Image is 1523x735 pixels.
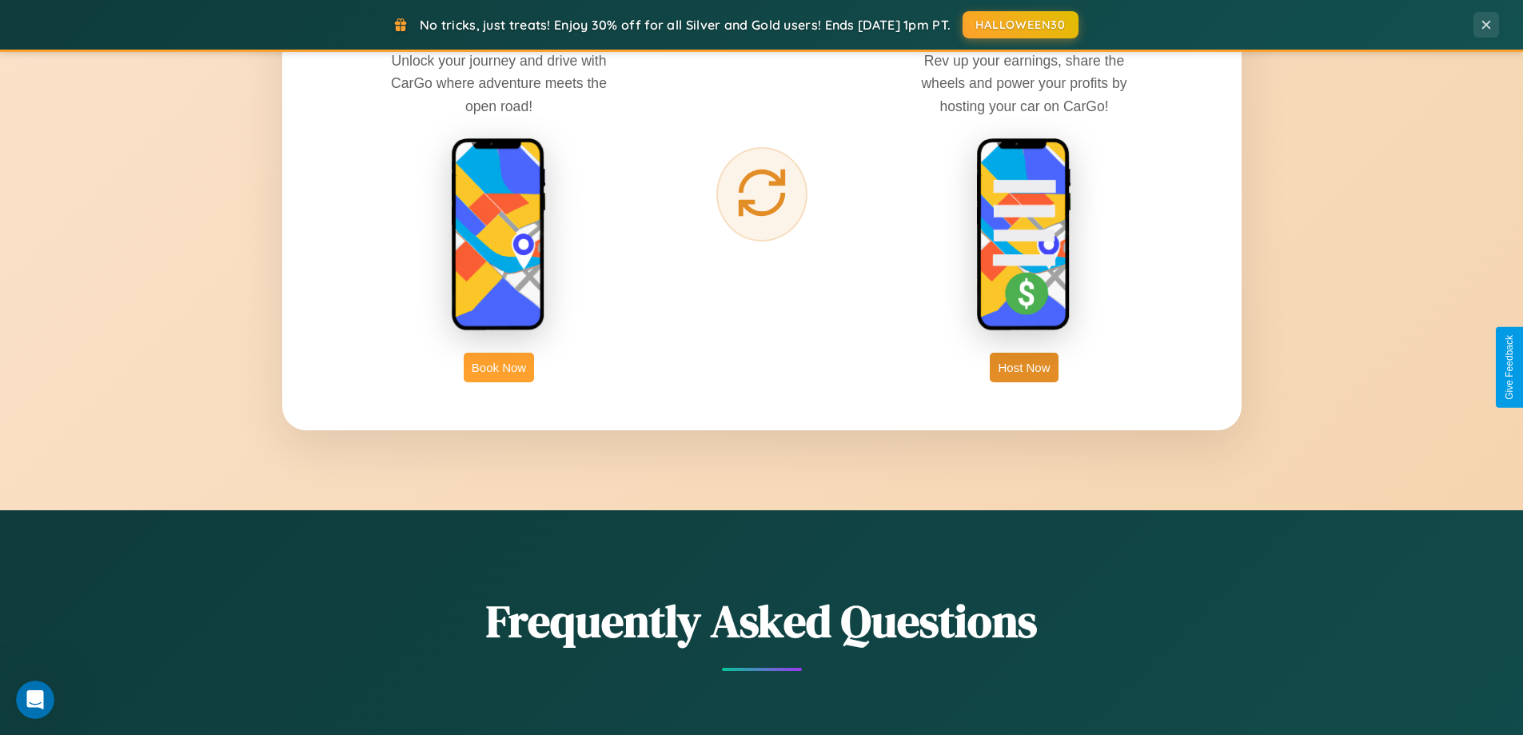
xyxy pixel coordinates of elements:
img: rent phone [451,138,547,333]
div: Give Feedback [1504,335,1515,400]
p: Unlock your journey and drive with CarGo where adventure meets the open road! [379,50,619,117]
span: No tricks, just treats! Enjoy 30% off for all Silver and Gold users! Ends [DATE] 1pm PT. [420,17,951,33]
button: Book Now [464,353,534,382]
h2: Frequently Asked Questions [282,590,1242,652]
iframe: Intercom live chat [16,681,54,719]
button: HALLOWEEN30 [963,11,1078,38]
img: host phone [976,138,1072,333]
p: Rev up your earnings, share the wheels and power your profits by hosting your car on CarGo! [904,50,1144,117]
button: Host Now [990,353,1058,382]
